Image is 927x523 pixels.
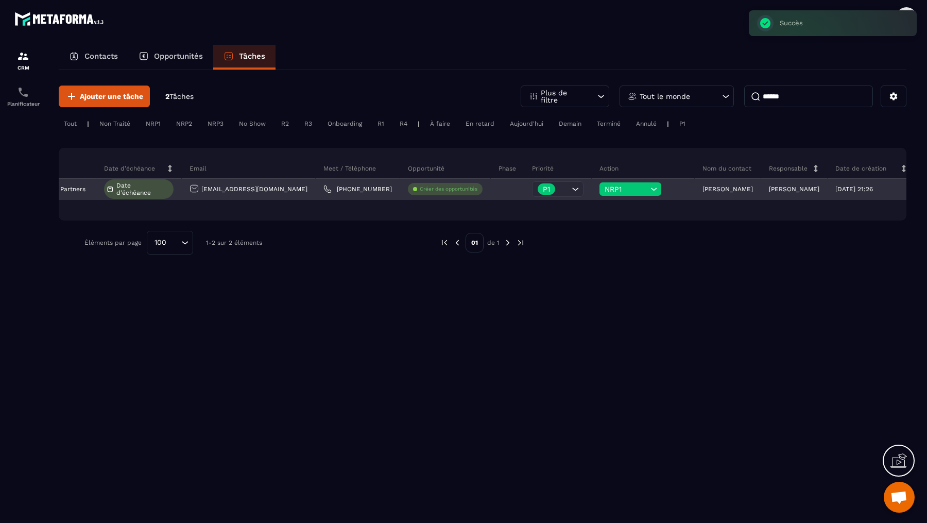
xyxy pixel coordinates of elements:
[94,117,135,130] div: Non Traité
[3,78,44,114] a: schedulerschedulerPlanificateur
[170,237,179,248] input: Search for option
[769,185,819,193] p: [PERSON_NAME]
[59,45,128,70] a: Contacts
[674,117,691,130] div: P1
[276,117,294,130] div: R2
[17,50,29,62] img: formation
[14,9,107,28] img: logo
[17,86,29,98] img: scheduler
[835,164,886,173] p: Date de création
[532,164,554,173] p: Priorité
[154,52,203,61] p: Opportunités
[605,185,648,193] span: NRP1
[239,52,265,61] p: Tâches
[466,233,484,252] p: 01
[59,117,82,130] div: Tout
[503,238,512,247] img: next
[420,185,477,193] p: Créer des opportunités
[128,45,213,70] a: Opportunités
[667,120,669,127] p: |
[592,117,626,130] div: Terminé
[631,117,662,130] div: Annulé
[554,117,587,130] div: Demain
[418,120,420,127] p: |
[516,238,525,247] img: next
[835,185,873,193] p: [DATE] 21:26
[408,164,444,173] p: Opportunité
[169,92,194,100] span: Tâches
[165,92,194,102] p: 2
[372,117,389,130] div: R1
[80,91,143,102] span: Ajouter une tâche
[440,238,449,247] img: prev
[234,117,271,130] div: No Show
[394,117,413,130] div: R4
[104,164,155,173] p: Date d’échéance
[84,52,118,61] p: Contacts
[3,101,44,107] p: Planificateur
[206,239,262,246] p: 1-2 sur 2 éléments
[884,482,915,513] div: Ouvrir le chat
[322,117,367,130] div: Onboarding
[3,42,44,78] a: formationformationCRM
[543,185,550,193] p: P1
[3,65,44,71] p: CRM
[147,231,193,255] div: Search for option
[505,117,548,130] div: Aujourd'hui
[499,164,516,173] p: Phase
[487,239,500,247] p: de 1
[213,45,276,70] a: Tâches
[299,117,317,130] div: R3
[323,185,392,193] a: [PHONE_NUMBER]
[425,117,455,130] div: À faire
[460,117,500,130] div: En retard
[84,239,142,246] p: Éléments par page
[202,117,229,130] div: NRP3
[190,164,207,173] p: Email
[59,86,150,107] button: Ajouter une tâche
[702,164,751,173] p: Nom du contact
[640,93,690,100] p: Tout le monde
[702,185,753,193] p: [PERSON_NAME]
[323,164,376,173] p: Meet / Téléphone
[151,237,170,248] span: 100
[141,117,166,130] div: NRP1
[599,164,619,173] p: Action
[87,120,89,127] p: |
[171,117,197,130] div: NRP2
[769,164,808,173] p: Responsable
[116,182,171,196] span: Date d’échéance
[541,89,586,104] p: Plus de filtre
[453,238,462,247] img: prev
